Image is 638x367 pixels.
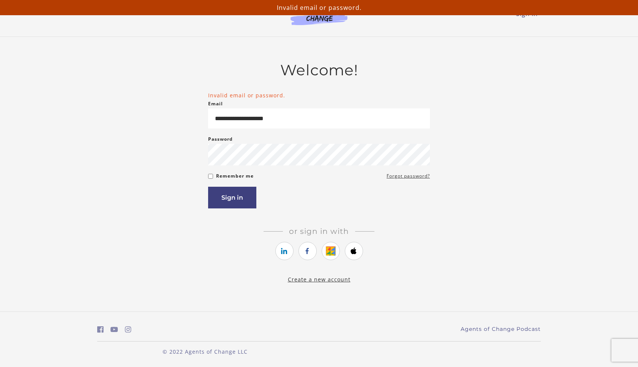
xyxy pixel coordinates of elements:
[208,135,233,144] label: Password
[208,61,430,79] h2: Welcome!
[387,172,430,181] a: Forgot password?
[97,348,313,356] p: © 2022 Agents of Change LLC
[283,227,355,236] span: Or sign in with
[97,324,104,335] a: https://www.facebook.com/groups/aswbtestprep (Open in a new window)
[125,326,131,333] i: https://www.instagram.com/agentsofchangeprep/ (Open in a new window)
[283,8,355,25] img: Agents of Change Logo
[345,242,363,260] a: https://courses.thinkific.com/users/auth/apple?ss%5Breferral%5D=&ss%5Buser_return_to%5D=&ss%5Bvis...
[216,172,254,181] label: Remember me
[111,324,118,335] a: https://www.youtube.com/c/AgentsofChangeTestPrepbyMeaganMitchell (Open in a new window)
[208,99,223,108] label: Email
[298,242,317,260] a: https://courses.thinkific.com/users/auth/facebook?ss%5Breferral%5D=&ss%5Buser_return_to%5D=&ss%5B...
[461,325,541,333] a: Agents of Change Podcast
[125,324,131,335] a: https://www.instagram.com/agentsofchangeprep/ (Open in a new window)
[275,242,294,260] a: https://courses.thinkific.com/users/auth/linkedin?ss%5Breferral%5D=&ss%5Buser_return_to%5D=&ss%5B...
[322,242,340,260] a: https://courses.thinkific.com/users/auth/google?ss%5Breferral%5D=&ss%5Buser_return_to%5D=&ss%5Bvi...
[3,3,635,12] p: Invalid email or password.
[288,276,351,283] a: Create a new account
[97,326,104,333] i: https://www.facebook.com/groups/aswbtestprep (Open in a new window)
[208,187,256,208] button: Sign in
[111,326,118,333] i: https://www.youtube.com/c/AgentsofChangeTestPrepbyMeaganMitchell (Open in a new window)
[208,91,430,99] li: Invalid email or password.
